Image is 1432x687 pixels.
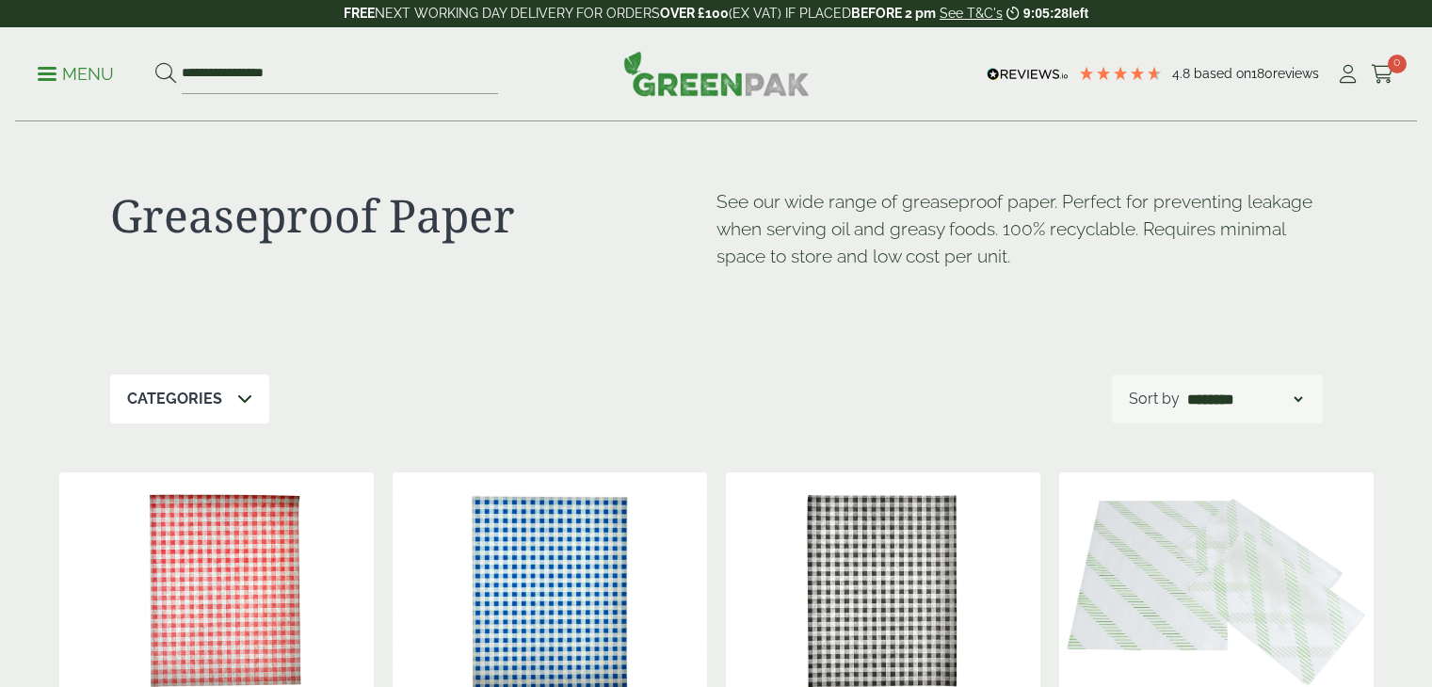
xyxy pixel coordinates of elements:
img: GreenPak Supplies [623,51,810,96]
a: 0 [1371,60,1394,88]
span: 0 [1388,55,1407,73]
a: See T&C's [940,6,1003,21]
span: 180 [1251,66,1273,81]
img: REVIEWS.io [987,68,1069,81]
p: Menu [38,63,114,86]
strong: BEFORE 2 pm [851,6,936,21]
span: reviews [1273,66,1319,81]
select: Shop order [1183,388,1306,410]
p: Sort by [1129,388,1180,410]
div: 4.78 Stars [1078,65,1163,82]
span: left [1069,6,1088,21]
span: 9:05:28 [1023,6,1069,21]
i: Cart [1371,65,1394,84]
p: See our wide range of greaseproof paper. Perfect for preventing leakage when serving oil and grea... [716,188,1323,269]
i: My Account [1336,65,1360,84]
p: Categories [127,388,222,410]
h1: Greaseproof Paper [110,188,716,243]
span: 4.8 [1172,66,1194,81]
a: Menu [38,63,114,82]
strong: FREE [344,6,375,21]
span: Based on [1194,66,1251,81]
strong: OVER £100 [660,6,729,21]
